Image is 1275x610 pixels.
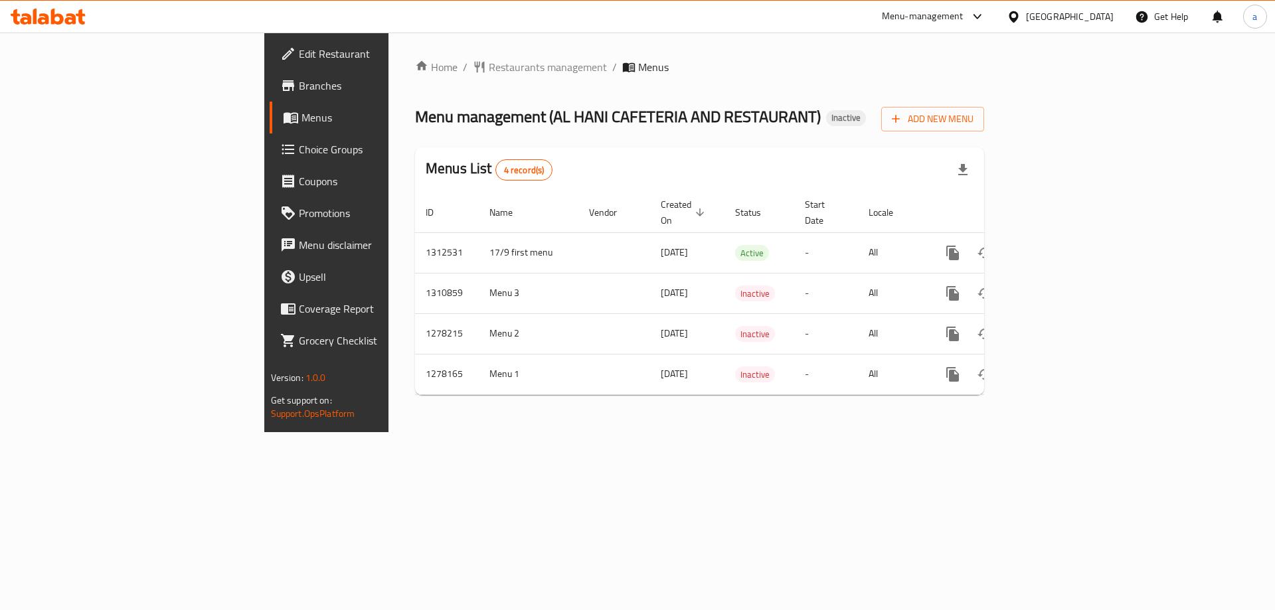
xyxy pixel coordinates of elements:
a: Coverage Report [270,293,477,325]
span: Menus [638,59,669,75]
div: [GEOGRAPHIC_DATA] [1026,9,1114,24]
span: Active [735,246,769,261]
td: - [794,273,858,313]
a: Menus [270,102,477,133]
span: a [1252,9,1257,24]
a: Choice Groups [270,133,477,165]
td: Menu 1 [479,354,578,394]
div: Export file [947,154,979,186]
span: Coupons [299,173,467,189]
span: 4 record(s) [496,164,552,177]
td: - [794,232,858,273]
a: Support.OpsPlatform [271,405,355,422]
span: Menus [301,110,467,125]
div: Menu-management [882,9,964,25]
span: Start Date [805,196,842,228]
td: - [794,313,858,354]
a: Coupons [270,165,477,197]
span: Inactive [826,112,866,123]
button: Change Status [969,277,1001,309]
button: Change Status [969,318,1001,350]
span: [DATE] [661,365,688,382]
td: Menu 2 [479,313,578,354]
a: Menu disclaimer [270,229,477,261]
h2: Menus List [426,159,552,181]
span: Choice Groups [299,141,467,157]
span: Inactive [735,367,775,382]
span: Version: [271,369,303,386]
button: Add New Menu [881,107,984,131]
span: Locale [869,204,910,220]
div: Inactive [826,110,866,126]
nav: breadcrumb [415,59,984,75]
table: enhanced table [415,192,1075,395]
button: more [937,277,969,309]
span: Menu disclaimer [299,237,467,253]
span: Status [735,204,778,220]
td: 17/9 first menu [479,232,578,273]
div: Active [735,245,769,261]
span: Menu management ( AL HANI CAFETERIA AND RESTAURANT ) [415,102,821,131]
span: ID [426,204,451,220]
button: more [937,318,969,350]
button: more [937,237,969,269]
td: Menu 3 [479,273,578,313]
span: Promotions [299,205,467,221]
span: Inactive [735,327,775,342]
span: Vendor [589,204,634,220]
li: / [612,59,617,75]
a: Upsell [270,261,477,293]
div: Total records count [495,159,553,181]
button: more [937,358,969,390]
span: Get support on: [271,392,332,409]
td: All [858,273,926,313]
a: Restaurants management [473,59,607,75]
th: Actions [926,192,1075,233]
span: Branches [299,78,467,94]
span: Add New Menu [892,111,974,127]
span: Inactive [735,286,775,301]
button: Change Status [969,237,1001,269]
span: Restaurants management [489,59,607,75]
span: Created On [661,196,709,228]
span: Grocery Checklist [299,333,467,348]
a: Branches [270,70,477,102]
a: Promotions [270,197,477,229]
span: Edit Restaurant [299,46,467,62]
a: Grocery Checklist [270,325,477,356]
td: All [858,313,926,354]
button: Change Status [969,358,1001,390]
span: Coverage Report [299,301,467,317]
a: Edit Restaurant [270,38,477,70]
span: Upsell [299,269,467,285]
span: [DATE] [661,244,688,261]
div: Inactive [735,366,775,382]
div: Inactive [735,326,775,342]
span: Name [489,204,530,220]
td: All [858,232,926,273]
td: - [794,354,858,394]
span: [DATE] [661,325,688,342]
td: All [858,354,926,394]
span: 1.0.0 [305,369,326,386]
div: Inactive [735,285,775,301]
span: [DATE] [661,284,688,301]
